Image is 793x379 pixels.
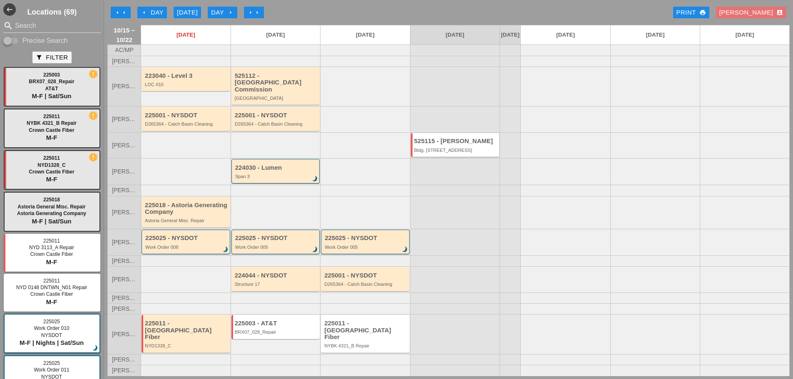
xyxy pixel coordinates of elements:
span: Crown Castle Fiber [29,127,74,133]
div: 223040 - Level 3 [145,72,228,79]
span: M-F | Nights | Sat/Sun [20,339,84,346]
div: LOC #10 [145,82,228,87]
span: Crown Castle Fiber [30,251,73,257]
div: Day [211,8,234,17]
span: M-F [46,298,57,305]
div: Work Order 008 [145,245,228,250]
i: brightness_3 [221,245,230,254]
i: arrow_right [254,9,261,16]
i: search [3,21,13,31]
span: [PERSON_NAME] [112,58,137,64]
span: M-F [46,176,57,183]
div: [PERSON_NAME] [719,8,783,17]
div: Rye Town Park [235,96,318,101]
a: [DATE] [231,25,321,45]
span: 10/15 – 10/22 [112,25,137,45]
span: M-F [46,258,57,265]
span: AT&T [45,86,58,92]
i: filter_alt [36,54,42,61]
div: [DATE] [177,8,198,17]
div: 225025 - NYSDOT [325,235,407,242]
span: [PERSON_NAME] [112,116,137,122]
span: 225011 [43,278,60,284]
div: 225011 - [GEOGRAPHIC_DATA] Fiber [145,320,228,341]
a: [DATE] [521,25,610,45]
i: arrow_right [247,9,254,16]
i: brightness_3 [400,245,410,254]
div: 224044 - NYSDOT [235,272,318,279]
button: [PERSON_NAME] [716,7,786,18]
div: 225001 - NYSDOT [145,112,228,119]
div: Print [676,8,706,17]
i: arrow_left [114,9,121,16]
span: 225011 [43,114,60,119]
i: account_box [776,9,783,16]
span: Astoria Generating Company [17,211,86,216]
i: brightness_3 [311,245,320,254]
span: 225025 [43,319,60,325]
span: Work Order 010 [34,325,69,331]
div: BRX07_028_Repair [235,329,318,334]
i: west [3,3,16,16]
div: 225001 - NYSDOT [235,112,318,119]
div: 225025 - NYSDOT [235,235,318,242]
a: Print [673,7,709,18]
span: 225025 [43,360,60,366]
span: 225018 [43,197,60,203]
div: Bldg. 300 E. 46th Street [414,148,497,153]
span: M-F | Sat/Sun [32,92,71,99]
label: Precise Search [22,37,68,45]
span: [PERSON_NAME] [112,306,137,312]
div: 225003 - AT&T [235,320,318,327]
span: M-F [46,134,57,141]
button: Filter [32,52,71,63]
span: [PERSON_NAME] [112,142,137,149]
div: 225025 - NYSDOT [145,235,228,242]
span: NYD 0148 DNTWN_N01 Repair [16,285,87,290]
span: NYD 3113_A Repair [29,245,74,250]
div: D265364 - Catch Basin Cleaning [145,121,228,126]
i: brightness_3 [91,344,100,353]
div: Day [141,8,164,17]
span: NYBK 4321_B Repair [27,120,77,126]
div: 224030 - Lumen [235,164,318,171]
span: [PERSON_NAME] [112,295,137,301]
span: Astoria General Misc. Repair [17,204,85,210]
span: [PERSON_NAME] [112,209,137,216]
div: D265364 - Catch Basin Cleaning [324,282,408,287]
input: Search [15,19,89,32]
div: Span 3 [235,174,318,179]
span: NYD1328_C [37,162,65,168]
span: [PERSON_NAME] [112,168,137,175]
div: 525112 - [GEOGRAPHIC_DATA] Commission [235,72,318,93]
div: Structure 17 [235,282,318,287]
i: arrow_left [141,9,147,16]
a: [DATE] [611,25,700,45]
span: [PERSON_NAME] [112,187,137,193]
button: Shrink Sidebar [3,3,16,16]
span: 225003 [43,72,60,78]
div: Enable Precise search to match search terms exactly. [3,36,101,46]
span: [PERSON_NAME] [112,331,137,337]
div: Work Order 005 [235,245,318,250]
i: new_releases [89,70,97,78]
i: arrow_right [227,9,234,16]
i: print [699,9,706,16]
div: D265364 - Catch Basin Cleaning [235,121,318,126]
i: new_releases [89,154,97,161]
div: 525115 - [PERSON_NAME] [414,138,497,145]
a: [DATE] [700,25,789,45]
a: [DATE] [410,25,500,45]
button: Day [208,7,237,18]
button: Move Ahead 1 Week [244,7,264,18]
div: Astoria General Misc. Repair [145,218,228,223]
span: [PERSON_NAME] [112,239,137,245]
span: [PERSON_NAME] [112,357,137,363]
i: new_releases [89,112,97,119]
div: NYD1328_C [145,343,228,348]
a: [DATE] [321,25,410,45]
button: [DATE] [174,7,201,18]
div: Work Order 005 [325,245,407,250]
span: [PERSON_NAME] [112,367,137,374]
div: 225018 - Astoria Generating Company [145,202,228,216]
